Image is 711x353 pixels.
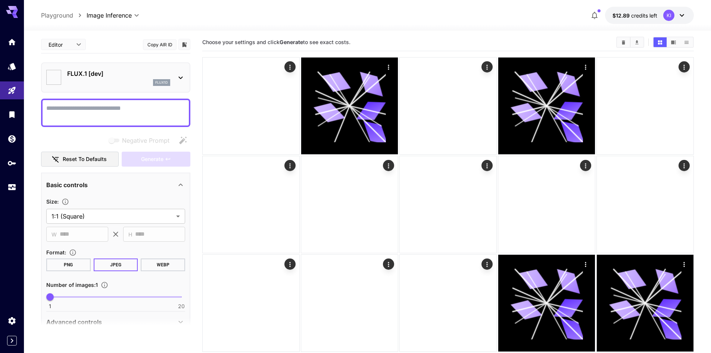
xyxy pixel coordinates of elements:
[383,61,394,72] div: Actions
[41,11,87,20] nav: breadcrumb
[59,198,72,205] button: Adjust the dimensions of the generated image by specifying its width and height in pixels, or sel...
[7,86,16,95] div: Playground
[128,230,132,239] span: H
[7,183,16,192] div: Usage
[143,39,177,50] button: Copy AIR ID
[46,249,66,256] span: Format :
[663,10,674,21] div: KI
[98,281,111,289] button: Specify how many images to generate in a single request. Each image generation will be charged se...
[46,180,88,189] p: Basic controls
[87,11,132,20] span: Image Inference
[202,39,350,45] span: Choose your settings and click to see exact costs.
[49,303,51,310] span: 1
[66,249,79,256] button: Choose the file format for the output image.
[7,110,16,119] div: Library
[667,37,680,47] button: Show media in video view
[46,176,185,194] div: Basic controls
[679,61,690,72] div: Actions
[679,258,690,270] div: Actions
[181,40,188,49] button: Add to library
[67,69,170,78] p: FLUX.1 [dev]
[284,258,296,270] div: Actions
[679,160,690,171] div: Actions
[94,258,138,271] button: JPEG
[612,12,657,19] div: $12.8889
[49,41,72,49] span: Editor
[481,160,493,171] div: Actions
[481,258,493,270] div: Actions
[617,37,630,47] button: Clear All
[616,37,644,48] div: Clear AllDownload All
[630,37,643,47] button: Download All
[580,160,591,171] div: Actions
[46,66,185,89] div: FLUX.1 [dev]flux1d
[631,12,657,19] span: credits left
[7,134,16,143] div: Wallet
[284,160,296,171] div: Actions
[46,313,185,331] div: Advanced controls
[654,37,667,47] button: Show media in grid view
[7,37,16,47] div: Home
[284,61,296,72] div: Actions
[46,258,91,271] button: PNG
[141,258,185,271] button: WEBP
[46,282,98,288] span: Number of images : 1
[41,152,119,167] button: Reset to defaults
[680,37,693,47] button: Show media in list view
[41,11,73,20] a: Playground
[7,62,16,71] div: Models
[155,80,168,85] p: flux1d
[7,336,17,346] button: Expand sidebar
[481,61,493,72] div: Actions
[178,303,185,310] span: 20
[52,212,173,221] span: 1:1 (Square)
[383,258,394,270] div: Actions
[7,158,16,168] div: API Keys
[7,316,16,325] div: Settings
[605,7,694,24] button: $12.8889KI
[383,160,394,171] div: Actions
[280,39,303,45] b: Generate
[580,258,591,270] div: Actions
[46,198,59,205] span: Size :
[612,12,631,19] span: $12.89
[580,61,591,72] div: Actions
[52,230,57,239] span: W
[653,37,694,48] div: Show media in grid viewShow media in video viewShow media in list view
